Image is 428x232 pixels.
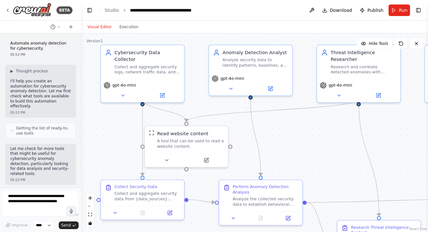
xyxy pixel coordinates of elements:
[10,41,71,51] p: Automate anomaly detection for cybersecurity.
[247,99,264,175] g: Edge from 9b6f261f-e3d5-45ac-aaa0-a759ec06027f to 604aa24e-00a2-422b-a3b5-55deec8d6a20
[84,23,116,31] button: Visual Editor
[223,57,288,68] div: Analyze security data to identify patterns, baselines, and detect anomalies using statistical met...
[86,194,94,202] button: zoom in
[158,209,181,217] button: Open in side panel
[357,4,386,16] button: Publish
[86,202,94,211] button: zoom out
[233,184,298,195] div: Perform Anomaly Detection Analysis
[399,7,407,13] span: Run
[189,196,215,205] g: Edge from a2dce3a4-f3bf-4000-8b16-abfc3b5614c9 to 604aa24e-00a2-422b-a3b5-55deec8d6a20
[251,85,289,93] button: Open in side panel
[357,38,392,49] button: Hide Tools
[139,99,146,175] g: Edge from 69c295ea-32cf-4e5f-881a-5a61744bfd04 to a2dce3a4-f3bf-4000-8b16-abfc3b5614c9
[112,83,136,88] span: gpt-4o-mini
[115,191,180,202] div: Collect and aggregate security data from {data_sources} including network logs, system logs, auth...
[276,214,299,222] button: Open in side panel
[367,7,383,13] span: Publish
[61,223,71,228] span: Send
[16,126,71,136] span: Getting the list of ready-to-use tools
[157,130,208,137] div: Read website content
[3,221,30,229] button: Improve
[48,23,63,31] button: Switch to previous chat
[86,194,94,227] div: React Flow controls
[10,69,13,74] span: ▶
[116,23,142,31] button: Execution
[10,52,71,57] div: 05:53 PM
[330,49,396,63] div: Threat Intelligence Researcher
[66,23,76,31] button: Start a new chat
[330,7,352,13] span: Download
[139,99,190,121] g: Edge from 69c295ea-32cf-4e5f-881a-5a61744bfd04 to c316820d-9028-4a56-b59b-98aadf89a89c
[85,6,94,15] button: Hide left sidebar
[10,110,71,115] div: 05:53 PM
[183,99,362,121] g: Edge from 29fe8fe4-4d0e-4774-80b8-4ac087508e97 to c316820d-9028-4a56-b59b-98aadf89a89c
[149,130,154,136] img: ScrapeWebsiteTool
[13,3,51,17] img: Logo
[369,41,388,46] span: Hide Tools
[56,6,73,14] div: BETA
[100,45,185,103] div: Cybersecurity Data CollectorCollect and aggregate security logs, network traffic data, and system...
[410,227,427,231] a: React Flow attribution
[355,99,382,216] g: Edge from 29fe8fe4-4d0e-4774-80b8-4ac087508e97 to 22c5e123-c5c1-451b-9d5e-e18e29701355
[143,91,181,99] button: Open in side panel
[144,125,228,168] div: ScrapeWebsiteToolRead website contentA tool that can be used to read a website content.
[59,221,79,229] button: Send
[105,8,119,13] a: Studio
[12,223,28,228] span: Improve
[115,184,157,190] div: Collect Security Data
[86,211,94,219] button: fit view
[218,179,303,226] div: Perform Anomaly Detection AnalysisAnalyze the collected security data to establish behavioral bas...
[105,7,192,13] nav: breadcrumb
[320,4,355,16] button: Download
[115,64,180,75] div: Collect and aggregate security logs, network traffic data, and system metrics from various source...
[187,156,225,164] button: Open in side panel
[10,69,48,74] button: ▶Thought process
[10,178,71,182] div: 05:53 PM
[389,4,410,16] button: Run
[86,219,94,227] button: toggle interactivity
[115,49,180,63] div: Cybersecurity Data Collector
[100,179,185,220] div: Collect Security DataCollect and aggregate security data from {data_sources} including network lo...
[208,45,293,96] div: Anomaly Detection AnalystAnalyze security data to identify patterns, baselines, and detect anomal...
[128,209,157,217] button: No output available
[157,138,224,149] div: A tool that can be used to read a website content.
[359,91,398,99] button: Open in side panel
[233,196,298,207] div: Analyze the collected security data to establish behavioral baselines and identify anomalous patt...
[414,6,423,15] button: Show right sidebar
[223,49,288,56] div: Anomaly Detection Analyst
[329,83,352,88] span: gpt-4o-mini
[16,69,48,74] span: Thought process
[86,38,103,44] div: Version 1
[220,76,244,81] span: gpt-4o-mini
[66,206,76,216] button: Click to speak your automation idea
[10,146,71,177] p: Let me check for more tools that might be useful for cybersecurity anomaly detection, particularl...
[10,79,71,109] p: I'll help you create an automation for cybersecurity anomaly detection. Let me first check what t...
[246,214,275,222] button: No output available
[330,64,396,75] div: Research and correlate detected anomalies with current threat intelligence feeds, attack patterns...
[316,45,401,103] div: Threat Intelligence ResearcherResearch and correlate detected anomalies with current threat intel...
